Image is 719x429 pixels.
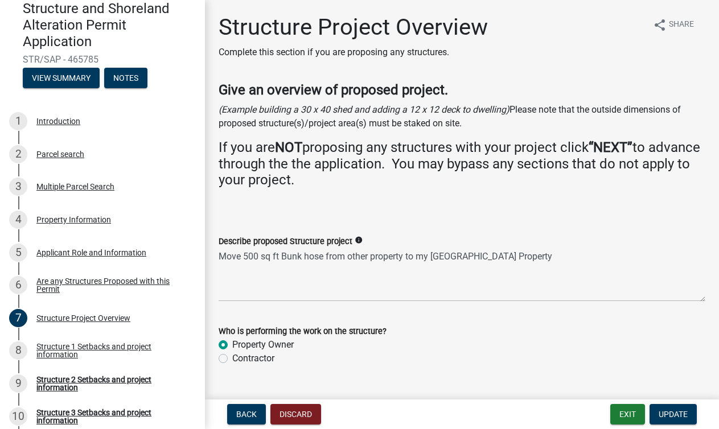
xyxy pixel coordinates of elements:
div: Parcel search [36,150,84,158]
h1: Structure Project Overview [219,14,488,41]
button: Exit [610,404,645,424]
span: Back [236,410,257,419]
button: View Summary [23,68,100,88]
div: Structure 2 Setbacks and project information [36,376,187,391]
div: 4 [9,211,27,229]
div: 6 [9,276,27,294]
div: Structure Project Overview [36,314,130,322]
strong: “NEXT” [589,139,632,155]
h4: If you are proposing any structures with your project click to advance through the the applicatio... [219,139,705,188]
p: Please note that the outside dimensions of proposed structure(s)/project area(s) must be staked o... [219,103,705,130]
strong: NOT [275,139,302,155]
div: 8 [9,341,27,360]
span: Update [659,410,688,419]
div: Multiple Parcel Search [36,183,114,191]
label: Property Owner [232,338,294,352]
div: 2 [9,145,27,163]
strong: Give an overview of proposed project. [219,82,448,98]
div: 9 [9,374,27,393]
div: 10 [9,407,27,426]
div: Structure 1 Setbacks and project information [36,343,187,358]
div: 7 [9,309,27,327]
div: 5 [9,244,27,262]
i: (Example building a 30 x 40 shed and adding a 12 x 12 deck to dwelling) [219,104,510,115]
button: Back [227,404,266,424]
div: Applicant Role and Information [36,249,146,257]
label: Contractor [232,352,274,365]
span: Share [669,18,694,32]
button: Notes [104,68,147,88]
div: 3 [9,178,27,196]
span: STR/SAP - 465785 [23,54,182,65]
wm-modal-confirm: Summary [23,75,100,84]
h4: Structure and Shoreland Alteration Permit Application [23,1,196,49]
button: shareShare [644,14,703,36]
div: 1 [9,112,27,130]
wm-modal-confirm: Notes [104,75,147,84]
i: share [653,18,667,32]
label: Who is performing the work on the structure? [219,328,387,336]
div: Structure 3 Setbacks and project information [36,409,187,424]
i: info [355,236,363,244]
button: Update [650,404,697,424]
label: Describe proposed Structure project [219,238,352,246]
div: Introduction [36,117,80,125]
div: Are any Structures Proposed with this Permit [36,277,187,293]
button: Discard [270,404,321,424]
div: Property Information [36,216,111,224]
p: Complete this section if you are proposing any structures. [219,46,488,59]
